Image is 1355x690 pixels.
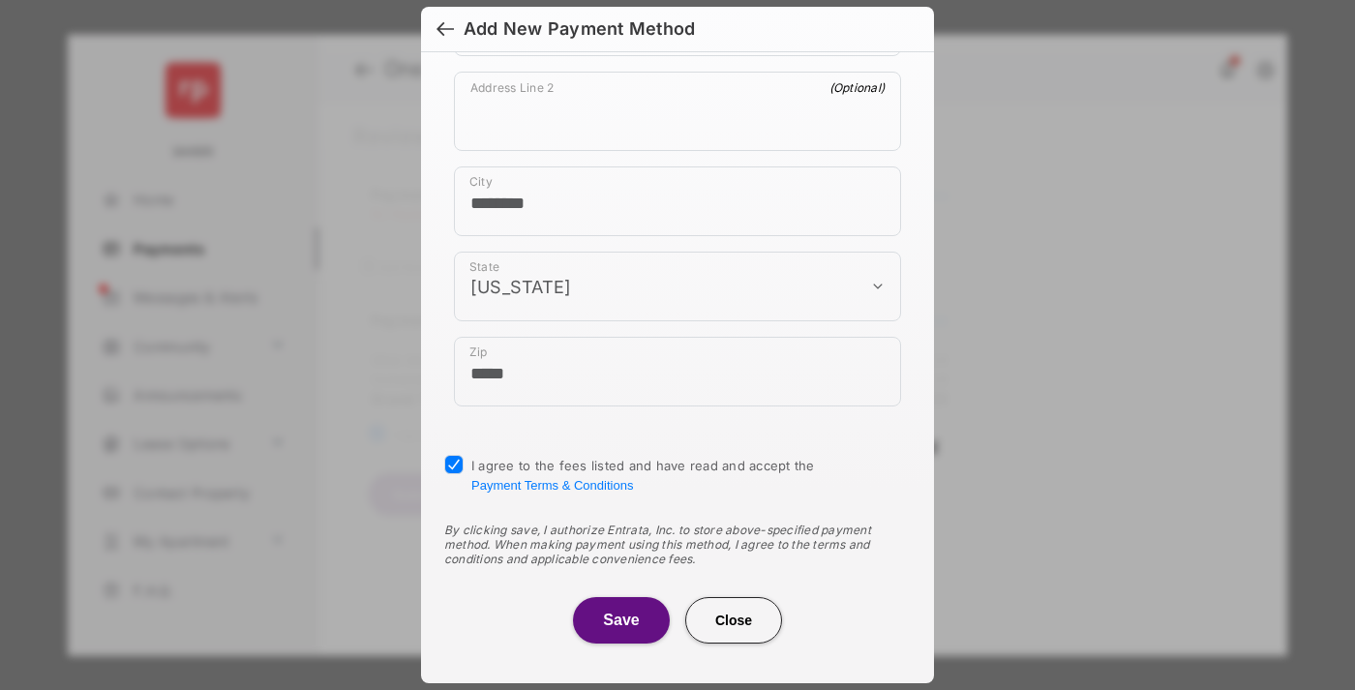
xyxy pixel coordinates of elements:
span: I agree to the fees listed and have read and accept the [471,458,815,493]
div: payment_method_screening[postal_addresses][administrativeArea] [454,252,901,321]
button: Save [573,597,670,644]
div: payment_method_screening[postal_addresses][locality] [454,166,901,236]
div: Add New Payment Method [464,18,695,40]
button: Close [685,597,782,644]
div: payment_method_screening[postal_addresses][postalCode] [454,337,901,406]
div: payment_method_screening[postal_addresses][addressLine2] [454,72,901,151]
button: I agree to the fees listed and have read and accept the [471,478,633,493]
div: By clicking save, I authorize Entrata, Inc. to store above-specified payment method. When making ... [444,523,911,566]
